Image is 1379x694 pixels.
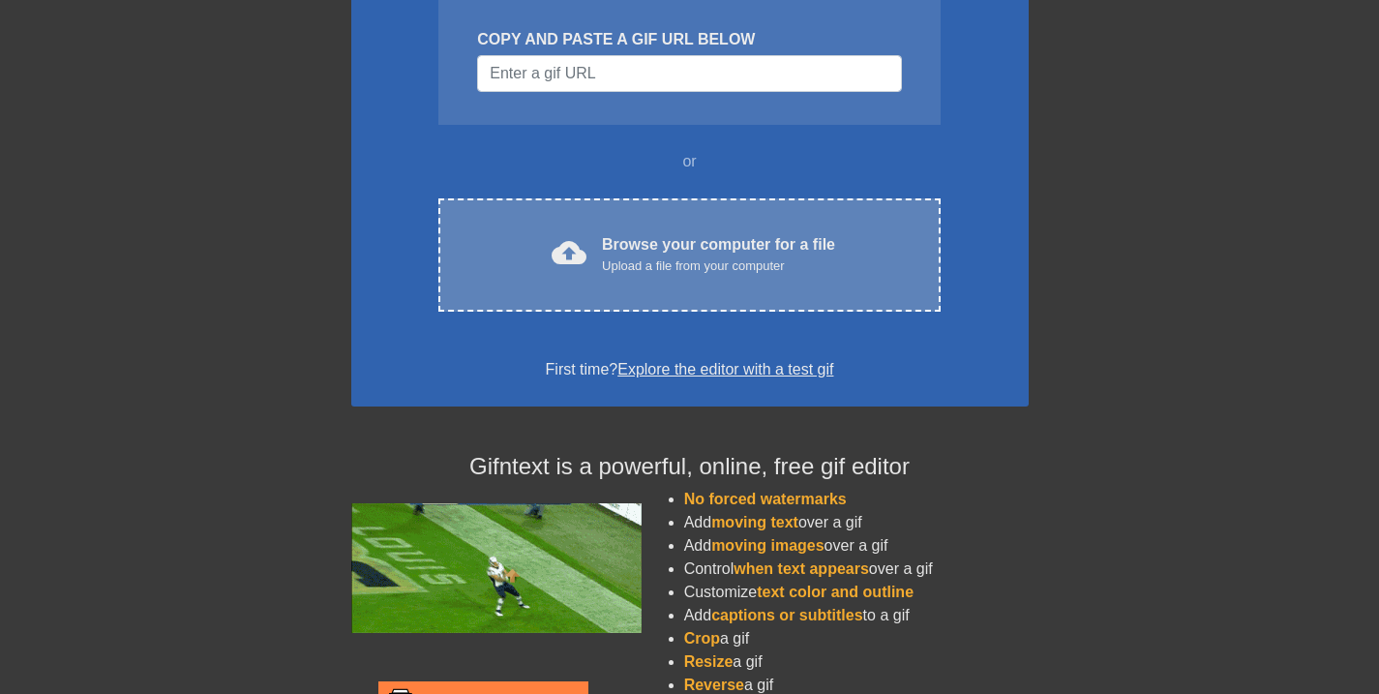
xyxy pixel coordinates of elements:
li: Customize [684,581,1029,604]
span: Reverse [684,677,744,693]
div: or [402,150,978,173]
div: Upload a file from your computer [602,256,835,276]
li: a gif [684,627,1029,650]
li: Add over a gif [684,534,1029,558]
span: when text appears [734,560,869,577]
span: No forced watermarks [684,491,847,507]
span: moving text [711,514,798,530]
li: a gif [684,650,1029,674]
li: Control over a gif [684,558,1029,581]
div: First time? [376,358,1004,381]
div: Browse your computer for a file [602,233,835,276]
h4: Gifntext is a powerful, online, free gif editor [351,453,1029,481]
span: Crop [684,630,720,647]
div: COPY AND PASTE A GIF URL BELOW [477,28,901,51]
span: Resize [684,653,734,670]
img: football_small.gif [351,503,642,633]
span: moving images [711,537,824,554]
li: Add to a gif [684,604,1029,627]
span: cloud_upload [552,235,586,270]
span: captions or subtitles [711,607,862,623]
li: Add over a gif [684,511,1029,534]
a: Explore the editor with a test gif [617,361,833,377]
input: Username [477,55,901,92]
span: text color and outline [757,584,914,600]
